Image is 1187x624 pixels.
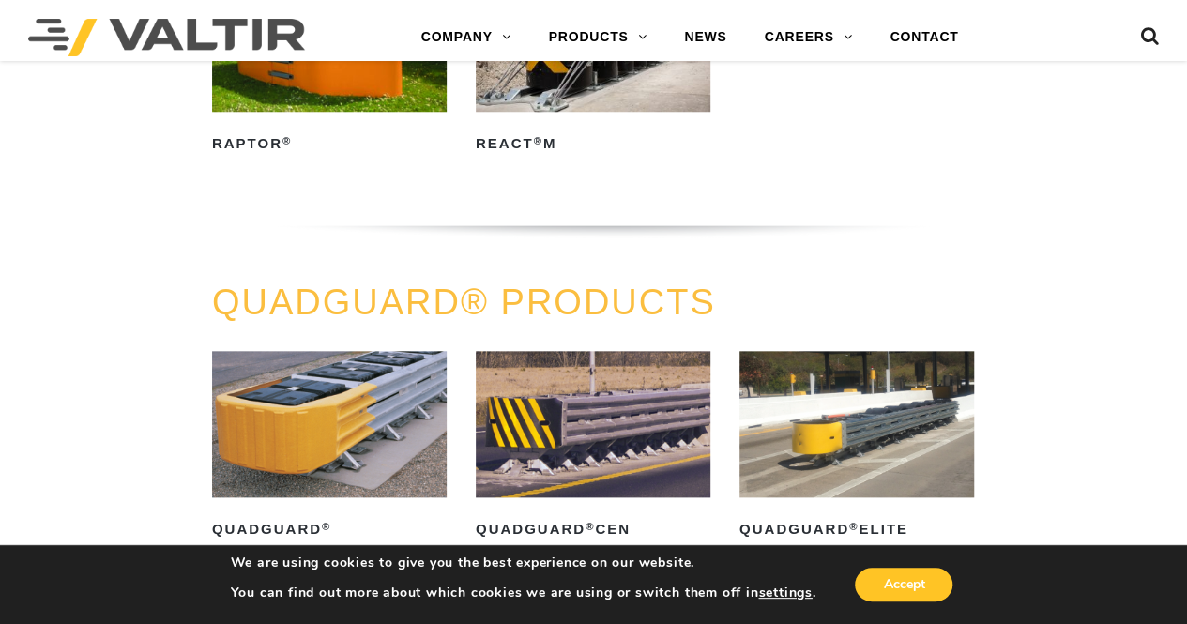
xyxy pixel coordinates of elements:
[849,521,859,532] sup: ®
[231,585,816,601] p: You can find out more about which cookies we are using or switch them off in .
[855,568,952,601] button: Accept
[739,514,974,544] h2: QuadGuard Elite
[476,351,710,544] a: QuadGuard®CEN
[212,129,447,159] h2: RAPTOR
[746,19,872,56] a: CAREERS
[530,19,666,56] a: PRODUCTS
[403,19,530,56] a: COMPANY
[476,129,710,159] h2: REACT M
[28,19,305,56] img: Valtir
[212,351,447,544] a: QuadGuard®
[586,521,595,532] sup: ®
[282,135,292,146] sup: ®
[212,514,447,544] h2: QuadGuard
[871,19,977,56] a: CONTACT
[534,135,543,146] sup: ®
[758,585,812,601] button: settings
[322,521,331,532] sup: ®
[665,19,745,56] a: NEWS
[739,351,974,544] a: QuadGuard®Elite
[212,282,716,322] a: QUADGUARD® PRODUCTS
[231,555,816,571] p: We are using cookies to give you the best experience on our website.
[476,514,710,544] h2: QuadGuard CEN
